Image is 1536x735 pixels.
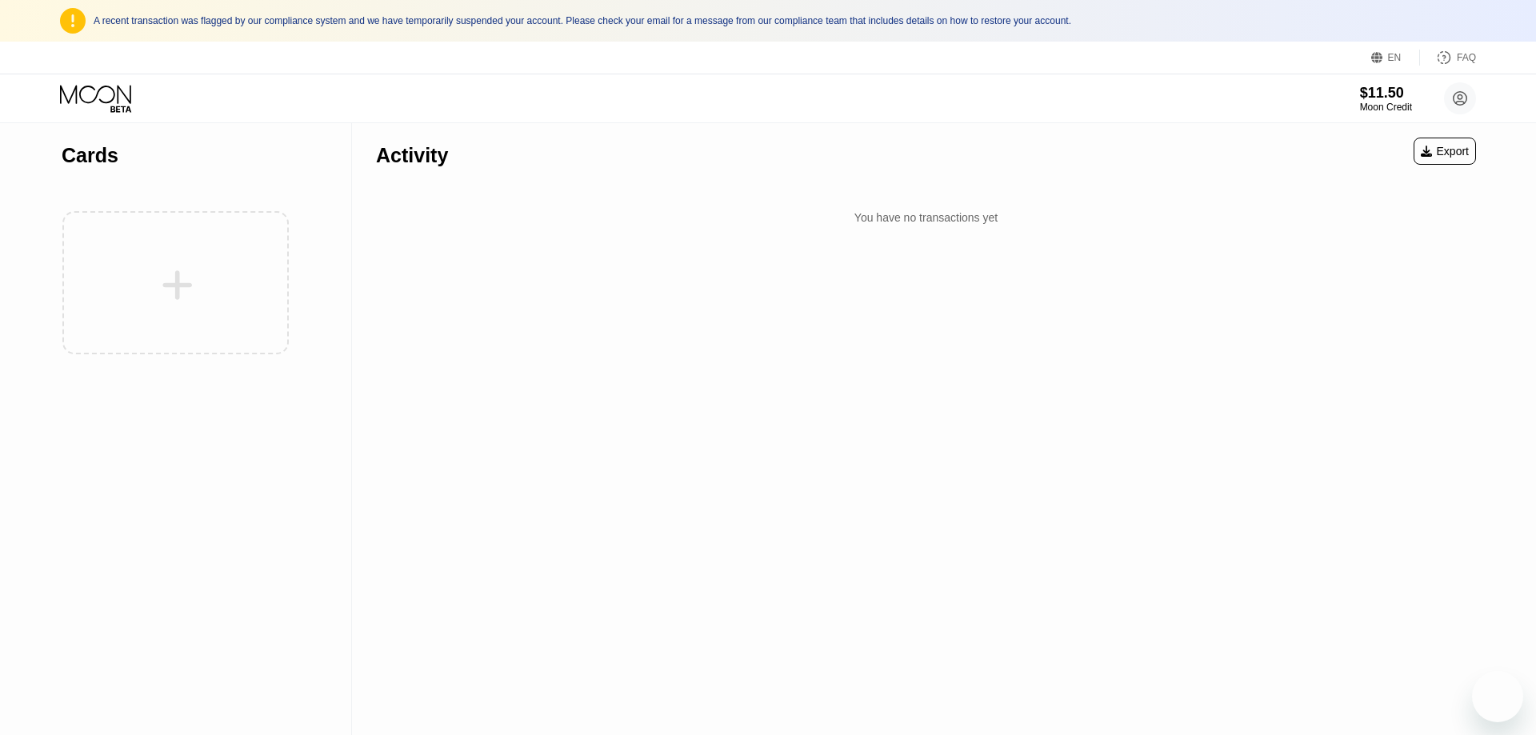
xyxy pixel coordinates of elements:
[1371,50,1420,66] div: EN
[1388,52,1402,63] div: EN
[94,15,1476,26] div: A recent transaction was flagged by our compliance system and we have temporarily suspended your ...
[1420,50,1476,66] div: FAQ
[62,144,118,167] div: Cards
[1360,85,1412,102] div: $11.50
[376,144,448,167] div: Activity
[1457,52,1476,63] div: FAQ
[1472,671,1523,722] iframe: Button to launch messaging window
[1360,102,1412,113] div: Moon Credit
[1421,145,1469,158] div: Export
[376,203,1476,232] div: You have no transactions yet
[1360,85,1412,113] div: $11.50Moon Credit
[1414,138,1476,165] div: Export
